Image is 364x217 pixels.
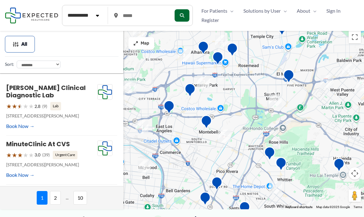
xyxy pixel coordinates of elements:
div: 2 [135,158,153,176]
div: Baldwin Gardens Nursing Center [274,19,290,40]
div: 2 [215,127,233,145]
span: ★ [23,100,28,112]
button: All [5,36,35,53]
p: [STREET_ADDRESS][PERSON_NAME] [6,112,97,120]
div: Edward R. Roybal Comprehensive Health Center [161,98,177,118]
div: 8 [259,13,277,31]
span: ★ [17,100,23,112]
div: 2 [340,62,358,79]
span: All [21,42,27,46]
span: Lab [50,102,61,110]
a: For PatientsMenu Toggle [196,6,238,15]
button: Map camera controls [349,167,361,180]
a: AboutMenu Toggle [292,6,321,15]
div: Downey MRI Center powered by RAYUS Radiology [197,189,213,210]
div: Monterey Park Hospital AHMC [182,81,198,101]
div: 2 [266,92,284,110]
div: 3 [175,46,193,64]
span: 2 [50,191,61,205]
span: Solutions by User [243,6,281,15]
div: 3 [130,23,148,41]
div: 5 [121,78,139,96]
div: Synergy Imaging Center [210,49,226,70]
span: About [297,6,310,15]
div: 2 [318,73,336,91]
div: Hacienda HTS Ultrasound [331,155,347,176]
button: Map [128,37,154,49]
a: Book Now [6,170,35,180]
span: ★ [6,100,12,112]
div: 3 [195,73,213,91]
span: 2.8 [35,102,40,110]
a: Book Now [6,121,35,131]
span: ★ [17,149,23,161]
span: (39) [42,151,50,159]
a: Register [196,15,224,25]
img: Maximize [133,41,138,46]
div: 3 [213,33,230,51]
span: Menu Toggle [281,6,287,15]
div: Green Light Imaging [209,174,225,195]
a: Solutions by UserMenu Toggle [238,6,292,15]
div: Pacific Medical Imaging [195,38,211,59]
img: Filter [13,41,19,47]
span: ★ [28,100,34,112]
img: Expected Healthcare Logo [97,84,112,100]
span: Map data ©2025 Google [316,205,350,209]
p: [STREET_ADDRESS][PERSON_NAME] [6,161,97,169]
span: Sign In [326,6,341,15]
span: 3.0 [35,151,40,159]
span: ... [63,191,71,205]
a: [PERSON_NAME] Clinical Diagnostic Lab [6,83,86,100]
a: Terms (opens in new tab) [354,205,362,209]
span: 1 [37,191,48,205]
span: ★ [12,149,17,161]
div: Montes Medical Group, Inc. [262,144,278,165]
span: ★ [6,149,12,161]
span: Urgent Care [53,151,77,159]
label: Sort: [5,60,14,68]
div: Montebello Advanced Imaging [198,113,214,133]
img: Expected Healthcare Logo [97,141,112,156]
a: Sign In [321,6,345,15]
div: 4 [133,118,151,136]
a: MinuteClinic at CVS [6,140,70,148]
span: Register [201,15,219,25]
span: ★ [28,149,34,161]
button: Keyboard shortcuts [285,205,312,209]
button: Drag Pegman onto the map to open Street View [349,189,361,202]
span: Map [141,41,149,46]
button: Toggle fullscreen view [349,31,361,43]
span: ★ [12,100,17,112]
span: (9) [42,102,47,110]
span: Menu Toggle [310,6,316,15]
div: 2 [302,198,320,216]
div: Diagnostic Medical Group [224,40,240,61]
div: 3 [267,178,284,196]
span: For Patients [201,6,227,15]
div: Centrelake Imaging &#8211; El Monte [281,67,297,87]
span: ★ [23,149,28,161]
img: Expected Healthcare Logo - side, dark font, small [5,7,58,23]
div: Mantro Mobile Imaging Llc [273,155,289,175]
span: 10 [73,191,87,205]
span: Menu Toggle [227,6,234,15]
